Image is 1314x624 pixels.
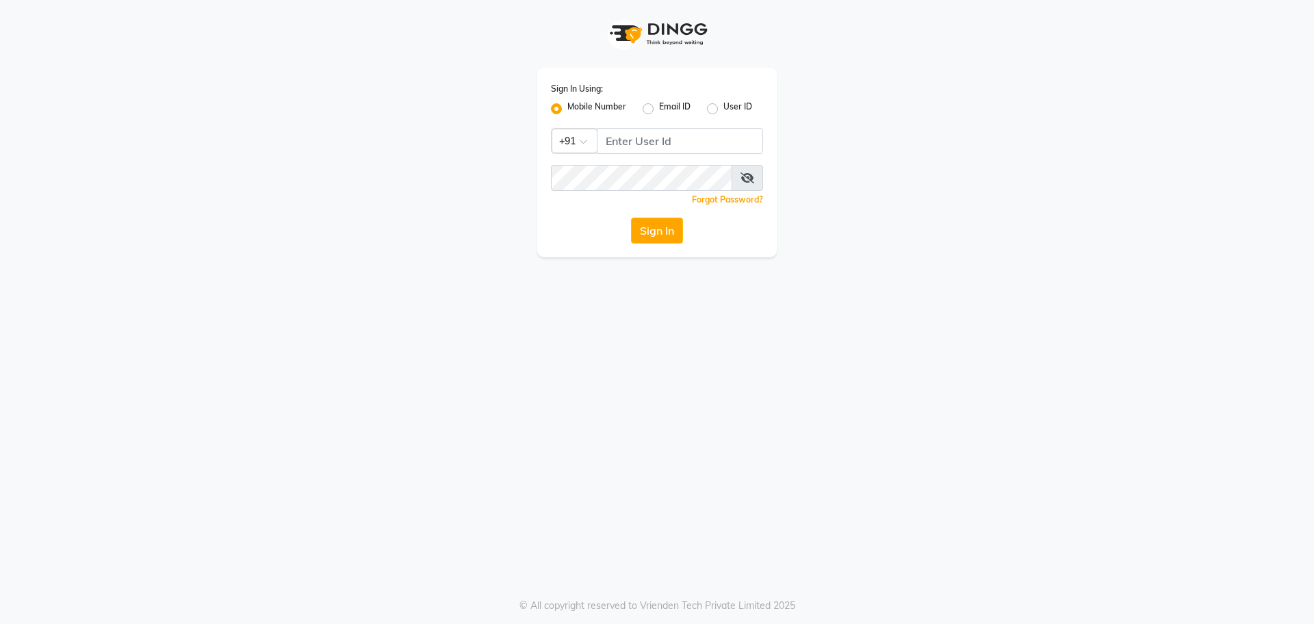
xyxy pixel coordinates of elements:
input: Username [597,128,763,154]
a: Forgot Password? [692,194,763,205]
label: Mobile Number [567,101,626,117]
label: Sign In Using: [551,83,603,95]
label: User ID [723,101,752,117]
button: Sign In [631,218,683,244]
img: logo1.svg [602,14,712,54]
input: Username [551,165,732,191]
label: Email ID [659,101,691,117]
